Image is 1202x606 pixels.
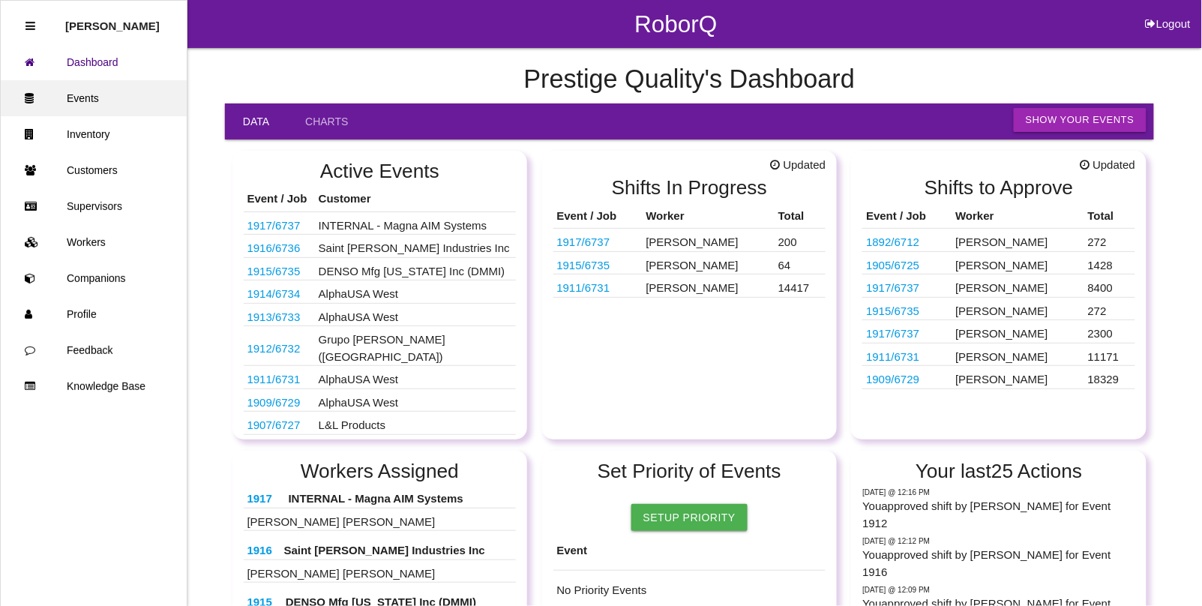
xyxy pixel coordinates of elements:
div: Close [25,8,35,44]
a: 1909/6729 [866,373,919,385]
a: Customers [1,152,187,188]
a: Inventory [1,116,187,152]
td: S2066-00 [244,388,315,412]
td: [PERSON_NAME] [952,251,1084,274]
td: [PERSON_NAME] [952,229,1084,252]
td: 18329 [1084,366,1135,389]
th: Worker [952,204,1084,229]
p: Rosie Blandino [65,8,160,32]
td: [PERSON_NAME] [643,251,775,274]
th: Total [1084,204,1135,229]
tr: 10301666 [862,251,1135,274]
th: 2002007; 2002021 [244,487,285,508]
tr: WS ECM Hose Clamp [553,251,826,274]
td: AlphaUSA West [315,303,517,326]
h2: Active Events [244,160,517,182]
a: Feedback [1,332,187,368]
h4: Prestige Quality 's Dashboard [225,65,1154,94]
tr: WS ECM Hose Clamp [862,297,1135,320]
td: INTERNAL - Magna AIM Systems [315,211,517,235]
td: Counsels [244,326,315,366]
td: [PERSON_NAME] [643,274,775,298]
a: Events [1,80,187,116]
th: Saint [PERSON_NAME] Industries Inc [280,538,517,559]
p: You approved shift by [PERSON_NAME] for Event 1912 [862,498,1135,532]
td: 11171 [1084,343,1135,366]
td: F17630B [553,274,643,298]
a: Supervisors [1,188,187,224]
a: Charts [287,103,366,139]
a: 1917/6737 [866,281,919,294]
span: Updated [770,157,826,174]
th: Event / Job [244,187,315,211]
td: WS ECM Hose Clamp [553,251,643,274]
td: L&L Products [315,412,517,435]
th: Worker [643,204,775,229]
a: Setup Priority [631,504,748,531]
a: 1909/6729 [247,396,301,409]
th: INTERNAL - Magna AIM Systems [285,487,517,508]
td: 2300 [1084,320,1135,343]
td: [PERSON_NAME] [952,320,1084,343]
td: 272 [1084,297,1135,320]
tr: 2002007; 2002021 [862,320,1135,343]
td: [PERSON_NAME] [PERSON_NAME] [244,559,517,583]
h2: Workers Assigned [244,460,517,482]
p: Thursday @ 12:09 PM [862,584,1135,595]
tr: 2002007; 2002021 [553,229,826,252]
a: Workers [1,224,187,260]
td: [PERSON_NAME] [643,229,775,252]
a: Knowledge Base [1,368,187,404]
a: 1915/6735 [247,265,301,277]
td: 14417 [775,274,826,298]
th: Customer [315,187,517,211]
th: Event / Job [862,204,952,229]
p: Thursday @ 12:16 PM [862,487,1135,498]
tr: 2002007; 2002021 [862,274,1135,298]
a: 1913/6733 [247,310,301,323]
th: Total [775,204,826,229]
a: 1911/6731 [557,281,610,294]
td: [PERSON_NAME] [952,343,1084,366]
a: 1892/6712 [866,235,919,248]
td: 272 [1084,229,1135,252]
h2: Set Priority of Events [553,460,826,482]
a: 1917/6737 [557,235,610,248]
td: [PERSON_NAME] [952,297,1084,320]
td: 10301666 [244,434,315,457]
td: [PERSON_NAME] [PERSON_NAME] [244,508,517,531]
a: Profile [1,296,187,332]
button: Show Your Events [1014,108,1147,132]
p: You approved shift by [PERSON_NAME] for Event 1916 [862,547,1135,580]
td: AlphaUSA West [315,280,517,304]
a: 1917/6737 [247,219,301,232]
a: Companions [1,260,187,296]
span: Updated [1080,157,1135,174]
td: 64 [775,251,826,274]
a: 1914/6734 [247,287,301,300]
a: 1907/6727 [247,418,301,431]
a: 1916 [247,544,272,556]
td: WS ECM Hose Clamp [244,257,315,280]
td: [PERSON_NAME] [952,274,1084,298]
td: S1638 [244,303,315,326]
td: AlphaUSA West [315,366,517,389]
h2: Shifts to Approve [862,177,1135,199]
td: 68403783AB [244,235,315,258]
tr: 68427781AA; 68340793AA [862,229,1135,252]
a: 1917/6737 [866,327,919,340]
a: 1911/6731 [866,350,919,363]
td: F17630B [244,366,315,389]
a: 1916/6736 [247,241,301,254]
a: 1912/6732 [247,342,301,355]
tr: F17630B [553,274,826,298]
a: 1915/6735 [557,259,610,271]
a: 1911/6731 [247,373,301,385]
h2: Shifts In Progress [553,177,826,199]
th: 68403783AB [244,538,280,559]
td: LJ6B S279D81 AA (45063) [244,412,315,435]
th: Event / Job [553,204,643,229]
td: Grupo [PERSON_NAME] ([GEOGRAPHIC_DATA]) [315,326,517,366]
td: S2700-00 [244,280,315,304]
p: Thursday @ 12:12 PM [862,535,1135,547]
